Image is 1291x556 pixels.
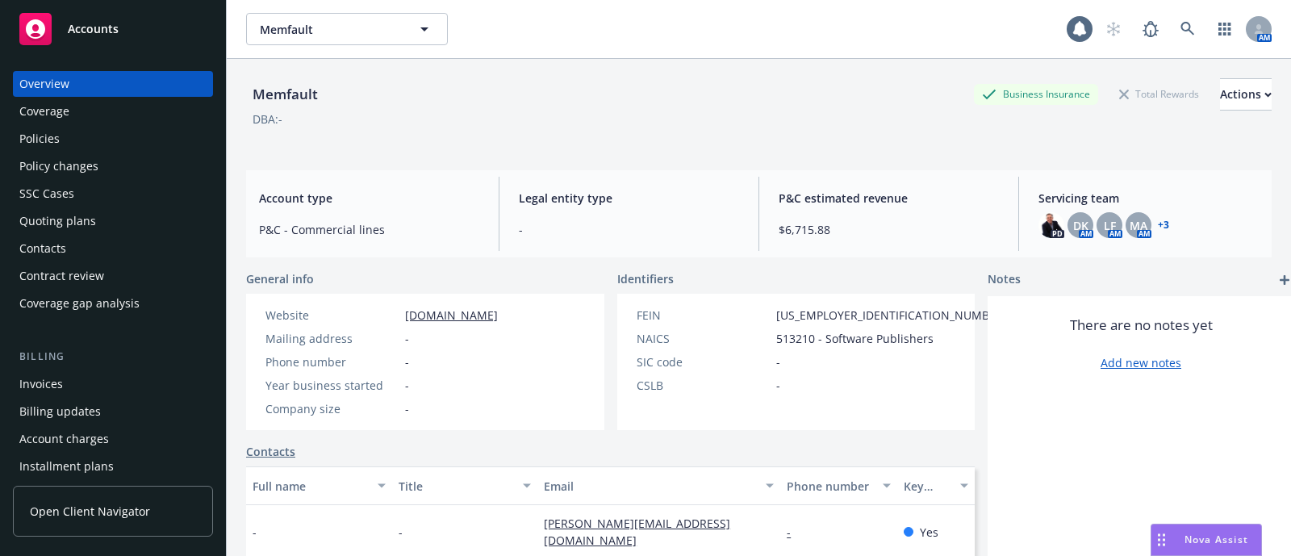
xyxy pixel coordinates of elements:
div: SIC code [637,353,770,370]
a: Installment plans [13,454,213,479]
a: Policies [13,126,213,152]
a: Contract review [13,263,213,289]
a: Overview [13,71,213,97]
div: DBA: - [253,111,282,128]
div: Website [265,307,399,324]
div: Phone number [787,478,872,495]
a: Invoices [13,371,213,397]
span: - [405,377,409,394]
a: Account charges [13,426,213,452]
a: Add new notes [1101,354,1181,371]
a: Contacts [246,443,295,460]
span: Legal entity type [519,190,739,207]
div: Title [399,478,514,495]
a: Policy changes [13,153,213,179]
div: Year business started [265,377,399,394]
span: LF [1104,217,1116,234]
span: Memfault [260,21,399,38]
span: General info [246,270,314,287]
span: Account type [259,190,479,207]
button: Full name [246,466,392,505]
div: Account charges [19,426,109,452]
div: Overview [19,71,69,97]
span: 513210 - Software Publishers [776,330,934,347]
div: Billing [13,349,213,365]
span: $6,715.88 [779,221,999,238]
span: P&C estimated revenue [779,190,999,207]
span: DK [1073,217,1088,234]
span: Accounts [68,23,119,36]
span: - [399,524,403,541]
a: Search [1172,13,1204,45]
div: Memfault [246,84,324,105]
span: - [253,524,257,541]
div: CSLB [637,377,770,394]
div: NAICS [637,330,770,347]
div: Mailing address [265,330,399,347]
div: Full name [253,478,368,495]
div: FEIN [637,307,770,324]
a: [PERSON_NAME][EMAIL_ADDRESS][DOMAIN_NAME] [544,516,730,548]
span: Nova Assist [1184,533,1248,546]
a: SSC Cases [13,181,213,207]
div: Coverage [19,98,69,124]
span: [US_EMPLOYER_IDENTIFICATION_NUMBER] [776,307,1007,324]
button: Nova Assist [1151,524,1262,556]
a: - [787,525,804,540]
span: - [776,353,780,370]
a: Report a Bug [1134,13,1167,45]
span: Yes [920,524,938,541]
div: Total Rewards [1111,84,1207,104]
button: Key contact [897,466,975,505]
button: Memfault [246,13,448,45]
a: Start snowing [1097,13,1130,45]
button: Actions [1220,78,1272,111]
span: MA [1130,217,1147,234]
div: Invoices [19,371,63,397]
div: Contacts [19,236,66,261]
div: Installment plans [19,454,114,479]
div: Contract review [19,263,104,289]
div: Phone number [265,353,399,370]
a: Coverage gap analysis [13,291,213,316]
div: Key contact [904,478,950,495]
div: Drag to move [1151,525,1172,555]
span: Open Client Navigator [30,503,150,520]
span: P&C - Commercial lines [259,221,479,238]
div: Business Insurance [974,84,1098,104]
span: Servicing team [1038,190,1259,207]
a: Quoting plans [13,208,213,234]
div: Billing updates [19,399,101,424]
span: There are no notes yet [1070,316,1213,335]
div: SSC Cases [19,181,74,207]
button: Title [392,466,538,505]
span: - [405,330,409,347]
div: Policies [19,126,60,152]
button: Email [537,466,780,505]
span: - [405,353,409,370]
span: Notes [988,270,1021,290]
div: Company size [265,400,399,417]
span: Identifiers [617,270,674,287]
span: - [519,221,739,238]
div: Quoting plans [19,208,96,234]
div: Email [544,478,756,495]
div: Actions [1220,79,1272,110]
a: Billing updates [13,399,213,424]
div: Coverage gap analysis [19,291,140,316]
a: Contacts [13,236,213,261]
button: Phone number [780,466,896,505]
span: - [776,377,780,394]
span: - [405,400,409,417]
a: +3 [1158,220,1169,230]
a: Coverage [13,98,213,124]
a: [DOMAIN_NAME] [405,307,498,323]
div: Policy changes [19,153,98,179]
a: Switch app [1209,13,1241,45]
a: Accounts [13,6,213,52]
img: photo [1038,212,1064,238]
